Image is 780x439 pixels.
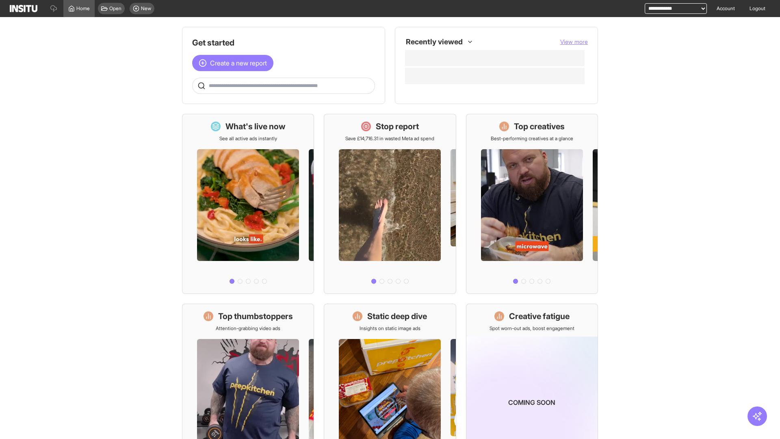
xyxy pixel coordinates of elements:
[225,121,286,132] h1: What's live now
[345,135,434,142] p: Save £14,716.31 in wasted Meta ad spend
[216,325,280,332] p: Attention-grabbing video ads
[491,135,573,142] p: Best-performing creatives at a glance
[10,5,37,12] img: Logo
[560,38,588,46] button: View more
[182,114,314,294] a: What's live nowSee all active ads instantly
[360,325,420,332] p: Insights on static image ads
[376,121,419,132] h1: Stop report
[192,55,273,71] button: Create a new report
[466,114,598,294] a: Top creativesBest-performing creatives at a glance
[210,58,267,68] span: Create a new report
[218,311,293,322] h1: Top thumbstoppers
[219,135,277,142] p: See all active ads instantly
[367,311,427,322] h1: Static deep dive
[109,5,121,12] span: Open
[141,5,151,12] span: New
[76,5,90,12] span: Home
[192,37,375,48] h1: Get started
[560,38,588,45] span: View more
[324,114,456,294] a: Stop reportSave £14,716.31 in wasted Meta ad spend
[514,121,565,132] h1: Top creatives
